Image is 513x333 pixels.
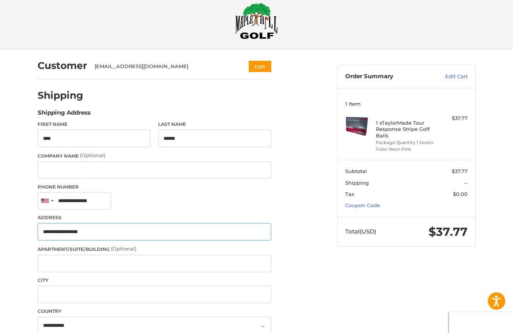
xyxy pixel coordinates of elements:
label: Company Name [38,152,271,160]
h4: 1 x TaylorMade Tour Response Stripe Golf Balls [376,120,435,139]
li: Color Neon Pink [376,146,435,153]
span: Total (USD) [345,228,376,235]
span: $0.00 [453,191,468,197]
span: Shipping [345,180,369,186]
span: -- [464,180,468,186]
a: Edit Cart [429,73,468,81]
button: Edit [249,61,271,72]
small: (Optional) [111,245,136,252]
span: $37.77 [429,225,468,239]
h3: 1 Item [345,101,468,107]
li: Package Quantity 1 Dozen [376,139,435,146]
small: (Optional) [80,152,105,158]
span: $37.77 [452,168,468,174]
h3: Order Summary [345,73,429,81]
span: Subtotal [345,168,367,174]
iframe: Google Customer Reviews [449,312,513,333]
div: [EMAIL_ADDRESS][DOMAIN_NAME] [95,63,234,70]
label: City [38,277,271,284]
legend: Shipping Address [38,108,91,121]
div: United States: +1 [38,192,56,209]
label: Country [38,308,271,315]
img: Maple Hill Golf [235,3,278,39]
a: Coupon Code [345,202,380,208]
label: Apartment/Suite/Building [38,245,271,253]
h2: Shipping [38,89,83,101]
span: Tax [345,191,354,197]
h2: Customer [38,60,87,72]
label: Phone Number [38,184,271,191]
label: First Name [38,121,151,128]
div: $37.77 [437,115,468,122]
label: Address [38,214,271,221]
label: Last Name [158,121,271,128]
